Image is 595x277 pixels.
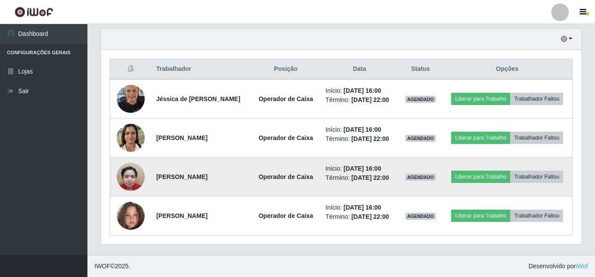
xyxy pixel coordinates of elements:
strong: Operador de Caixa [258,134,313,141]
li: Início: [326,86,394,95]
a: iWof [576,263,588,270]
time: [DATE] 22:00 [351,96,389,103]
img: 1751065972861.jpeg [117,191,145,241]
time: [DATE] 16:00 [344,204,381,211]
time: [DATE] 16:00 [344,126,381,133]
li: Início: [326,125,394,134]
th: Trabalhador [151,59,251,80]
li: Término: [326,95,394,105]
button: Trabalhador Faltou [510,93,563,105]
time: [DATE] 16:00 [344,87,381,94]
strong: [PERSON_NAME] [156,212,207,219]
span: AGENDADO [405,213,436,220]
button: Liberar para Trabalho [451,171,510,183]
span: © 2025 . [94,262,130,271]
img: 1725909093018.jpeg [117,80,145,117]
strong: Jéssica de [PERSON_NAME] [156,95,240,102]
button: Trabalhador Faltou [510,210,563,222]
th: Data [320,59,399,80]
time: [DATE] 22:00 [351,174,389,181]
img: 1720809249319.jpeg [117,119,145,156]
span: AGENDADO [405,96,436,103]
span: AGENDADO [405,135,436,142]
li: Início: [326,203,394,212]
th: Status [399,59,442,80]
span: AGENDADO [405,174,436,181]
img: CoreUI Logo [14,7,53,18]
strong: [PERSON_NAME] [156,173,207,180]
time: [DATE] 22:00 [351,135,389,142]
button: Trabalhador Faltou [510,171,563,183]
li: Término: [326,212,394,221]
time: [DATE] 16:00 [344,165,381,172]
li: Início: [326,164,394,173]
img: 1745419906674.jpeg [117,158,145,195]
th: Posição [251,59,320,80]
button: Liberar para Trabalho [451,132,510,144]
strong: Operador de Caixa [258,173,313,180]
li: Término: [326,134,394,144]
span: Desenvolvido por [529,262,588,271]
th: Opções [442,59,573,80]
button: Liberar para Trabalho [451,210,510,222]
button: Trabalhador Faltou [510,132,563,144]
strong: [PERSON_NAME] [156,134,207,141]
button: Liberar para Trabalho [451,93,510,105]
span: IWOF [94,263,111,270]
strong: Operador de Caixa [258,95,313,102]
time: [DATE] 22:00 [351,213,389,220]
li: Término: [326,173,394,182]
strong: Operador de Caixa [258,212,313,219]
